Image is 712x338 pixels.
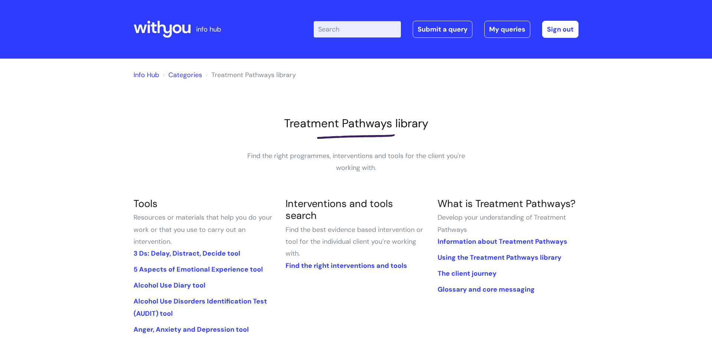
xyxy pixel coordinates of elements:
a: Anger, Anxiety and Depression tool [133,325,249,334]
span: Develop your understanding of Treatment Pathways [438,213,566,234]
a: Using the Treatment Pathways library [438,253,561,262]
a: Interventions and tools search [286,197,393,222]
a: The client journey [438,269,497,278]
li: Treatment Pathways library [204,69,296,81]
p: Find the right programmes, interventions and tools for the client you're working with. [245,150,467,174]
h1: Treatment Pathways library [133,117,578,130]
a: Glossary and core messaging [438,285,535,294]
a: 5 Aspects of Emotional Experience tool [133,265,263,274]
a: Info Hub [133,70,159,79]
div: | - [314,21,578,38]
a: Categories [168,70,202,79]
a: 3 Ds: Delay, Distract, Decide tool [133,249,240,258]
a: My queries [484,21,530,38]
a: Tools [133,197,158,210]
a: What is Treatment Pathways? [438,197,576,210]
p: info hub [196,23,221,35]
a: Information about Treatment Pathways [438,237,567,246]
li: Solution home [161,69,202,81]
a: Sign out [542,21,578,38]
span: Find the best evidence based intervention or tool for the individual client you’re working with. [286,225,423,258]
a: Submit a query [413,21,472,38]
span: Resources or materials that help you do your work or that you use to carry out an intervention. [133,213,272,246]
a: Find the right interventions and tools [286,261,407,270]
a: Alcohol Use Diary tool [133,281,205,290]
input: Search [314,21,401,37]
a: Alcohol Use Disorders Identification Test (AUDIT) tool [133,297,267,318]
